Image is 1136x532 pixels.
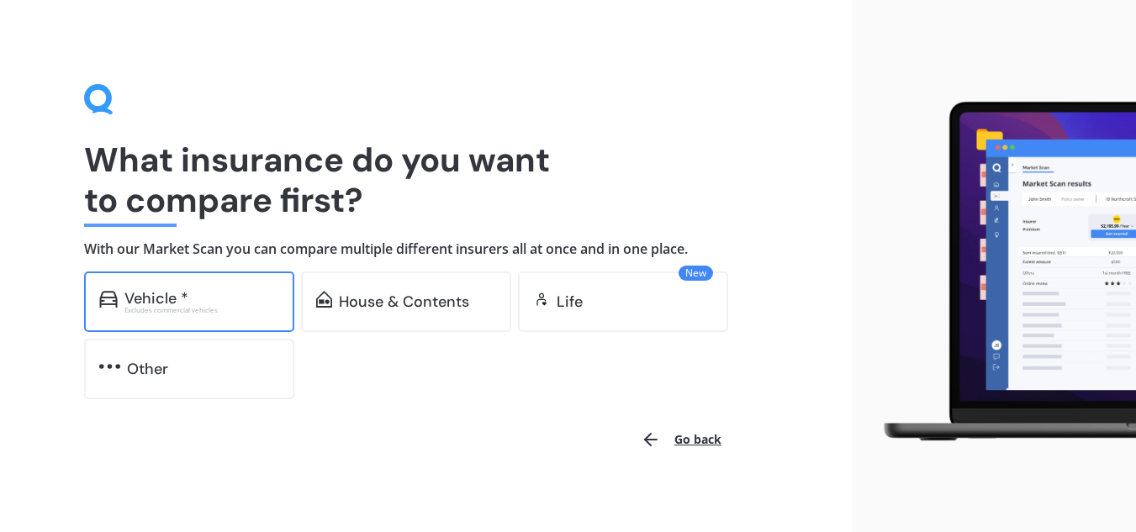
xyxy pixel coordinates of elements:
[339,293,469,310] div: House & Contents
[84,240,768,258] h4: With our Market Scan you can compare multiple different insurers all at once and in one place.
[127,361,168,377] div: Other
[316,291,332,308] img: home-and-contents.b802091223b8502ef2dd.svg
[679,266,713,281] span: New
[99,358,120,375] img: other.81dba5aafe580aa69f38.svg
[865,94,1136,449] img: laptop.webp
[631,419,732,460] button: Go back
[99,291,118,308] img: car.f15378c7a67c060ca3f3.svg
[557,293,583,310] div: Life
[124,290,188,307] div: Vehicle *
[84,140,768,220] h1: What insurance do you want to compare first?
[124,307,279,313] div: Excludes commercial vehicles
[533,291,550,308] img: life.f720d6a2d7cdcd3ad642.svg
